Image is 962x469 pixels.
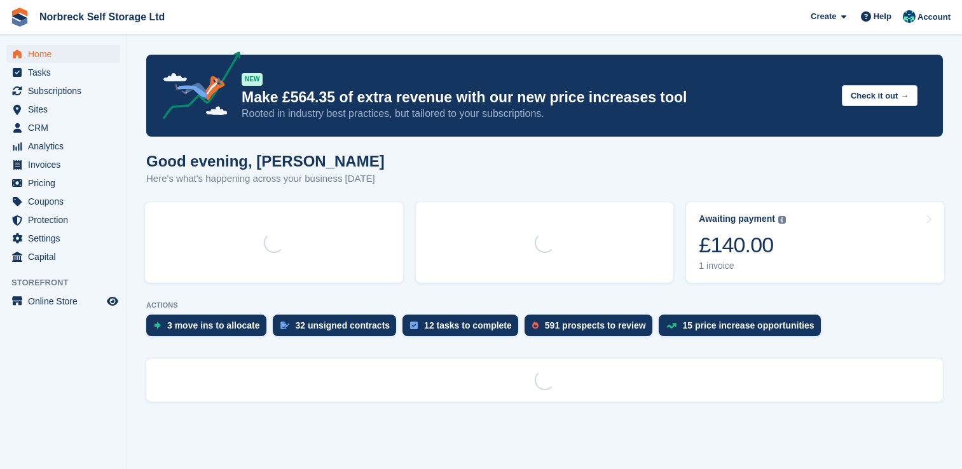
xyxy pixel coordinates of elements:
[28,211,104,229] span: Protection
[410,322,418,329] img: task-75834270c22a3079a89374b754ae025e5fb1db73e45f91037f5363f120a921f8.svg
[10,8,29,27] img: stora-icon-8386f47178a22dfd0bd8f6a31ec36ba5ce8667c1dd55bd0f319d3a0aa187defe.svg
[6,229,120,247] a: menu
[154,322,161,329] img: move_ins_to_allocate_icon-fdf77a2bb77ea45bf5b3d319d69a93e2d87916cf1d5bf7949dd705db3b84f3ca.svg
[105,294,120,309] a: Preview store
[699,261,786,271] div: 1 invoice
[242,88,832,107] p: Make £564.35 of extra revenue with our new price increases tool
[146,172,385,186] p: Here's what's happening across your business [DATE]
[6,100,120,118] a: menu
[28,292,104,310] span: Online Store
[152,51,241,124] img: price-adjustments-announcement-icon-8257ccfd72463d97f412b2fc003d46551f7dbcb40ab6d574587a9cd5c0d94...
[28,82,104,100] span: Subscriptions
[811,10,836,23] span: Create
[11,276,127,289] span: Storefront
[28,174,104,192] span: Pricing
[842,85,917,106] button: Check it out →
[6,137,120,155] a: menu
[525,315,659,343] a: 591 prospects to review
[659,315,827,343] a: 15 price increase opportunities
[242,73,263,86] div: NEW
[28,119,104,137] span: CRM
[6,45,120,63] a: menu
[6,211,120,229] a: menu
[242,107,832,121] p: Rooted in industry best practices, but tailored to your subscriptions.
[545,320,646,330] div: 591 prospects to review
[683,320,814,330] div: 15 price increase opportunities
[28,45,104,63] span: Home
[6,82,120,100] a: menu
[146,153,385,170] h1: Good evening, [PERSON_NAME]
[273,315,403,343] a: 32 unsigned contracts
[6,156,120,173] a: menu
[280,322,289,329] img: contract_signature_icon-13c848040528278c33f63329250d36e43548de30e8caae1d1a13099fd9432cc5.svg
[28,100,104,118] span: Sites
[778,216,786,224] img: icon-info-grey-7440780725fd019a000dd9b08b2336e03edf1995a4989e88bcd33f0948082b44.svg
[6,292,120,310] a: menu
[424,320,512,330] div: 12 tasks to complete
[666,323,677,329] img: price_increase_opportunities-93ffe204e8149a01c8c9dc8f82e8f89637d9d84a8eef4429ea346261dce0b2c0.svg
[28,193,104,210] span: Coupons
[146,301,943,309] p: ACTIONS
[917,11,951,24] span: Account
[6,174,120,192] a: menu
[699,232,786,258] div: £140.00
[874,10,891,23] span: Help
[28,248,104,266] span: Capital
[28,137,104,155] span: Analytics
[6,119,120,137] a: menu
[903,10,916,23] img: Sally King
[296,320,390,330] div: 32 unsigned contracts
[402,315,525,343] a: 12 tasks to complete
[699,214,775,224] div: Awaiting payment
[146,315,273,343] a: 3 move ins to allocate
[28,156,104,173] span: Invoices
[34,6,170,27] a: Norbreck Self Storage Ltd
[6,64,120,81] a: menu
[28,229,104,247] span: Settings
[167,320,260,330] div: 3 move ins to allocate
[532,322,539,329] img: prospect-51fa495bee0391a8d652442698ab0144808aea92771e9ea1ae160a38d050c398.svg
[686,202,944,283] a: Awaiting payment £140.00 1 invoice
[28,64,104,81] span: Tasks
[6,193,120,210] a: menu
[6,248,120,266] a: menu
